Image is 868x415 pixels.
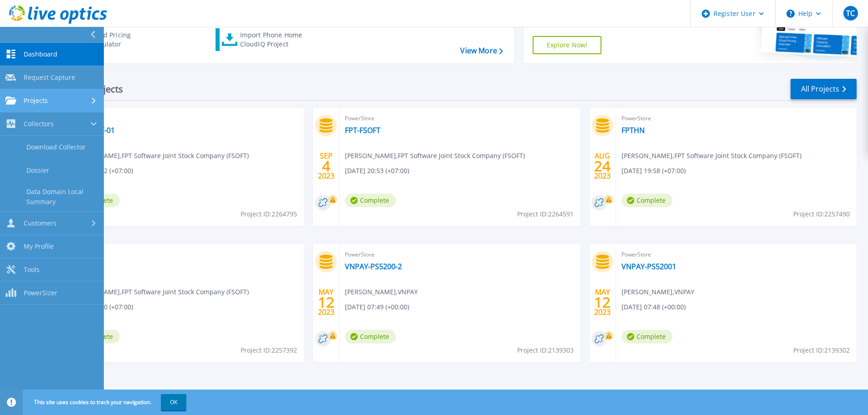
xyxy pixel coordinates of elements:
span: Request Capture [24,73,75,82]
span: Complete [345,330,396,343]
span: [PERSON_NAME] , FPT Software Joint Stock Company (FSOFT) [621,151,801,161]
div: MAY 2023 [594,286,611,319]
a: View More [460,46,503,55]
span: TC [846,10,855,17]
span: [DATE] 07:48 (+00:00) [621,302,686,312]
span: PowerStore [345,113,575,123]
span: Project ID: 2257392 [241,345,297,355]
span: 12 [594,298,611,306]
div: AUG 2023 [594,149,611,183]
a: FPT-FSOFT [345,126,380,135]
span: Customers [24,219,56,227]
span: Projects [24,97,48,105]
span: [DATE] 20:53 (+07:00) [345,166,409,176]
span: [PERSON_NAME] , FPT Software Joint Stock Company (FSOFT) [69,287,249,297]
span: PowerStore [621,113,851,123]
div: Cloud Pricing Calculator [89,31,162,49]
span: Dashboard [24,50,57,58]
span: Project ID: 2139302 [793,345,850,355]
span: [PERSON_NAME] , FPT Software Joint Stock Company (FSOFT) [69,151,249,161]
span: Collectors [24,120,54,128]
span: Complete [345,194,396,207]
span: Complete [621,330,673,343]
span: [PERSON_NAME] , FPT Software Joint Stock Company (FSOFT) [345,151,525,161]
span: Project ID: 2264591 [517,209,574,219]
span: Project ID: 2264795 [241,209,297,219]
span: My Profile [24,242,54,251]
span: 4 [322,162,330,170]
span: Project ID: 2139303 [517,345,574,355]
span: [PERSON_NAME] , VNPAY [621,287,694,297]
span: PowerStore [69,113,298,123]
a: FPTHN [621,126,645,135]
a: Explore Now! [533,36,602,54]
div: MAY 2023 [318,286,335,319]
a: Cloud Pricing Calculator [65,28,166,51]
span: 24 [594,162,611,170]
span: [DATE] 07:49 (+00:00) [345,302,409,312]
span: PowerStore [621,250,851,260]
span: [PERSON_NAME] , VNPAY [345,287,418,297]
span: 12 [318,298,334,306]
span: This site uses cookies to track your navigation. [25,394,186,410]
span: [DATE] 19:58 (+07:00) [621,166,686,176]
div: Import Phone Home CloudIQ Project [240,31,311,49]
a: VNPAY-PS52001 [621,262,676,271]
span: PowerStore [345,250,575,260]
div: SEP 2023 [318,149,335,183]
span: Tools [24,266,40,274]
button: OK [161,394,186,410]
span: Complete [621,194,673,207]
span: PowerSizer [24,289,57,297]
span: Project ID: 2257490 [793,209,850,219]
span: PowerStore [69,250,298,260]
a: VNPAY-PS5200-2 [345,262,402,271]
a: All Projects [791,79,857,99]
